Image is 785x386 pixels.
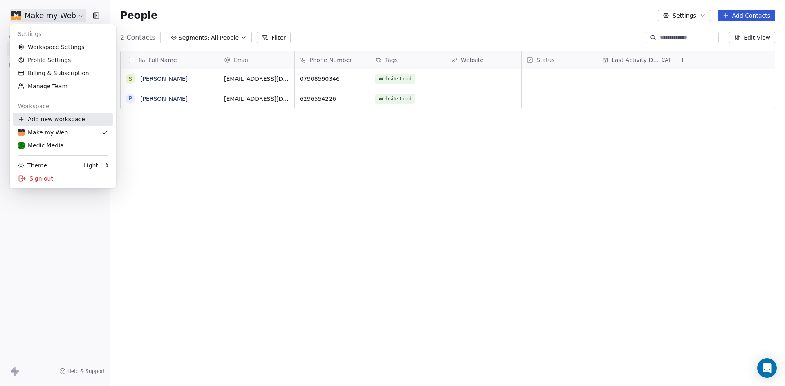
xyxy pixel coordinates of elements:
[13,100,113,113] div: Workspace
[18,129,25,136] img: favicon-orng.png
[18,128,68,136] div: Make my Web
[84,161,98,170] div: Light
[18,161,47,170] div: Theme
[13,27,113,40] div: Settings
[18,142,25,149] img: Logoicon.png
[13,80,113,93] a: Manage Team
[13,67,113,80] a: Billing & Subscription
[13,40,113,54] a: Workspace Settings
[13,172,113,185] div: Sign out
[13,113,113,126] div: Add new workspace
[13,54,113,67] a: Profile Settings
[18,141,64,149] div: Medic Media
